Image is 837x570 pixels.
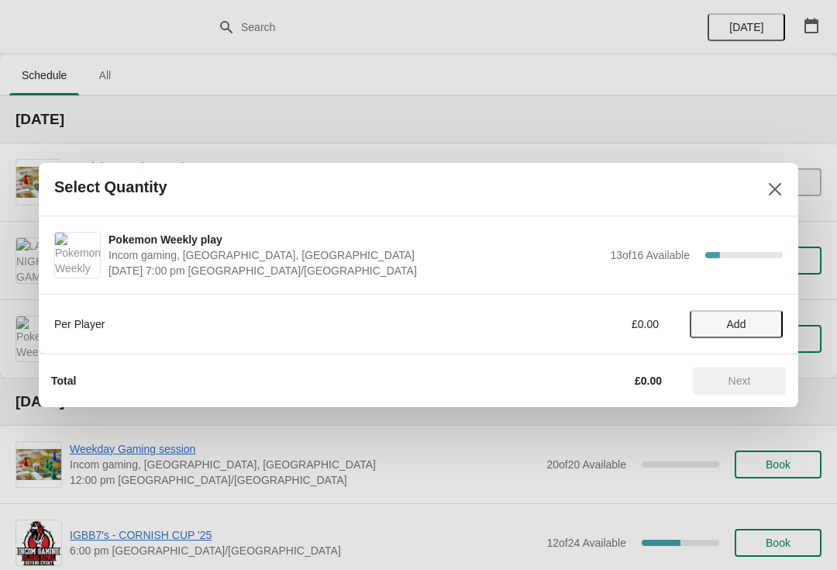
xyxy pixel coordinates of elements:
[610,249,690,261] span: 13 of 16 Available
[51,375,76,387] strong: Total
[727,318,746,330] span: Add
[761,175,789,203] button: Close
[108,232,602,247] span: Pokemon Weekly play
[108,247,602,263] span: Incom gaming, [GEOGRAPHIC_DATA], [GEOGRAPHIC_DATA]
[108,263,602,278] span: [DATE] 7:00 pm [GEOGRAPHIC_DATA]/[GEOGRAPHIC_DATA]
[690,310,783,338] button: Add
[515,316,659,332] div: £0.00
[635,375,662,387] strong: £0.00
[54,178,167,196] h2: Select Quantity
[54,316,484,332] div: Per Player
[55,233,100,278] img: Pokemon Weekly play | Incom gaming, Church Street, Cheltenham, UK | September 10 | 7:00 pm Europe...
